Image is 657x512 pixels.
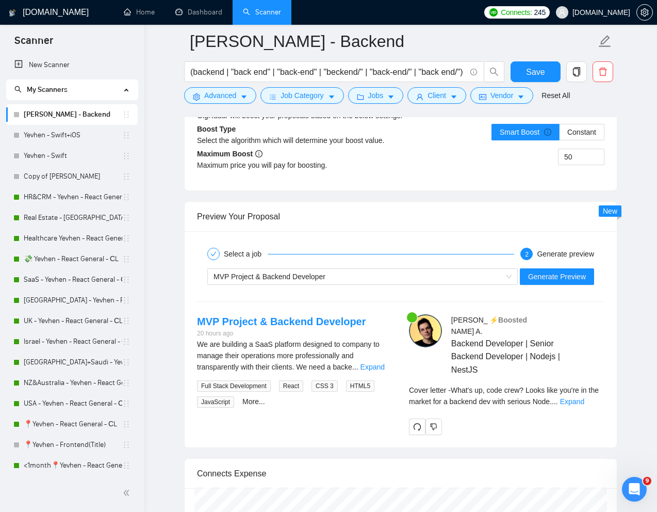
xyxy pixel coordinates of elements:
[24,373,122,393] a: NZ&Australia - Yevhen - React General - СL
[636,4,653,21] button: setting
[6,207,138,228] li: Real Estate - Yevhen - React General - СL
[190,28,596,54] input: Scanner name...
[409,314,442,347] img: c14J798sJin7A7Mao0eZ5tP9r1w8eFJcwVRC-pYbcqkEI-GtdsbrmjM67kuMuWBJZI
[197,202,604,231] div: Preview Your Proposal
[311,380,338,392] span: CSS 3
[479,93,486,101] span: idcard
[204,90,236,101] span: Advanced
[560,397,584,406] a: Expand
[240,93,248,101] span: caret-down
[124,8,155,17] a: homeHome
[6,187,138,207] li: HR&CRM - Yevhen - React General - СL
[409,385,604,407] div: Remember that the client will see only the first two lines of your cover letter.
[6,393,138,414] li: USA - Yevhen - React General - СL
[357,93,364,101] span: folder
[279,380,303,392] span: React
[14,86,22,93] span: search
[122,441,130,449] span: holder
[122,317,130,325] span: holder
[24,393,122,414] a: USA - Yevhen - React General - СL
[24,331,122,352] a: Israel - Yevhen - React General - СL
[14,85,68,94] span: My Scanners
[24,352,122,373] a: [GEOGRAPHIC_DATA]+Saudi - Yevhen - React General - СL
[537,248,594,260] div: Generate preview
[175,8,222,17] a: dashboardDashboard
[346,380,374,392] span: HTML5
[24,435,122,455] a: 📍Yevhen - Frontend(Title)
[24,311,122,331] a: UK - Yevhen - React General - СL
[260,87,343,104] button: barsJob Categorycaret-down
[197,396,234,408] span: JavaScript
[470,69,477,75] span: info-circle
[450,93,457,101] span: caret-down
[6,146,138,166] li: Yevhen - Swift
[14,55,129,75] a: New Scanner
[637,8,652,17] span: setting
[387,93,395,101] span: caret-down
[6,311,138,331] li: UK - Yevhen - React General - СL
[428,90,446,101] span: Client
[24,187,122,207] a: HR&CRM - Yevhen - React General - СL
[122,214,130,222] span: holder
[526,66,545,78] span: Save
[484,67,504,76] span: search
[328,93,335,101] span: caret-down
[490,90,513,101] span: Vendor
[534,7,546,18] span: 245
[6,352,138,373] li: UAE+Saudi - Yevhen - React General - СL
[24,228,122,249] a: Healthcare Yevhen - React General - СL
[352,363,358,371] span: ...
[520,268,594,285] button: Generate Preview
[24,455,122,476] a: <1month📍Yevhen - React General - СL
[193,93,200,101] span: setting
[6,331,138,352] li: Israel - Yevhen - React General - СL
[197,340,380,371] span: We are building a SaaS platform designed to company to manage their operations more professionall...
[484,61,504,82] button: search
[567,128,596,136] span: Constant
[6,435,138,455] li: 📍Yevhen - Frontend(Title)
[24,166,122,187] a: Copy of [PERSON_NAME]
[6,228,138,249] li: Healthcare Yevhen - React General - СL
[24,125,122,146] a: Yevhen - Swift+iOS
[122,420,130,428] span: holder
[6,414,138,435] li: 📍Yevhen - React General - СL
[501,7,532,18] span: Connects:
[27,85,68,94] span: My Scanners
[603,207,617,215] span: New
[210,251,217,257] span: check
[197,339,392,373] div: We are building a SaaS platform designed to company to manage their operations more professionall...
[451,337,574,376] span: Backend Developer | Senior Backend Developer | Nodejs | NestJS
[528,271,586,282] span: Generate Preview
[24,269,122,290] a: SaaS - Yevhen - React General - СL
[122,276,130,284] span: holder
[593,61,613,82] button: delete
[500,128,551,136] span: Smart Boost
[197,125,236,133] b: Boost Type
[197,380,271,392] span: Full Stack Development
[197,150,262,158] b: Maximum Boost
[122,461,130,470] span: holder
[24,414,122,435] a: 📍Yevhen - React General - СL
[6,104,138,125] li: Ihor - Backend
[489,316,527,324] span: ⚡️Boosted
[593,67,613,76] span: delete
[416,93,423,101] span: user
[24,146,122,166] a: Yevhen - Swift
[197,459,604,488] div: Connects Expense
[122,131,130,139] span: holder
[190,66,466,78] input: Search Freelance Jobs...
[197,159,401,171] div: Maximum price you will pay for boosting.
[6,269,138,290] li: SaaS - Yevhen - React General - СL
[517,93,524,101] span: caret-down
[24,249,122,269] a: 💸 Yevhen - React General - СL
[552,397,558,406] span: ...
[197,329,366,339] div: 20 hours ago
[122,110,130,119] span: holder
[24,290,122,311] a: [GEOGRAPHIC_DATA] - Yevhen - React General - СL
[6,166,138,187] li: Copy of Yevhen - Swift
[470,87,533,104] button: idcardVendorcaret-down
[451,316,488,335] span: [PERSON_NAME] A .
[6,249,138,269] li: 💸 Yevhen - React General - СL
[213,273,325,281] span: MVP Project & Backend Developer
[224,248,268,260] div: Select a job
